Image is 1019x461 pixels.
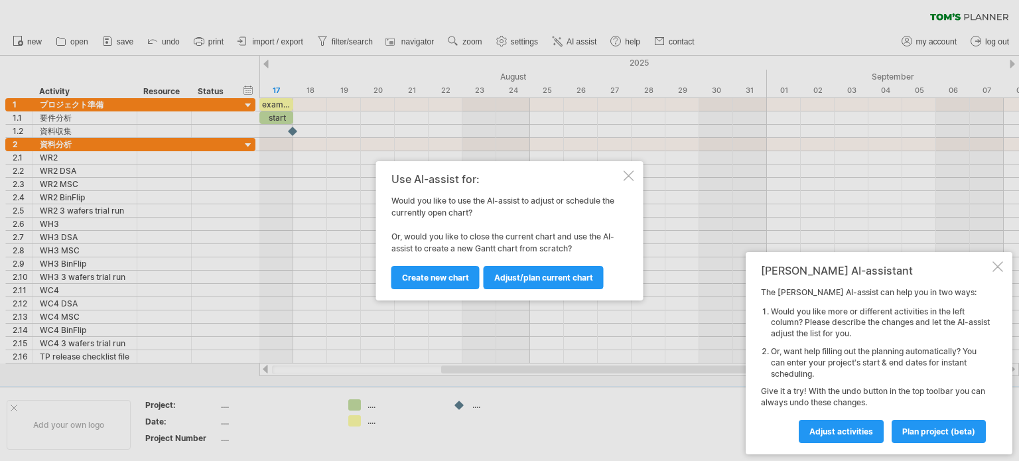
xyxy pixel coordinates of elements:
span: plan project (beta) [902,427,975,436]
li: Would you like more or different activities in the left column? Please describe the changes and l... [771,306,990,340]
span: Create new chart [402,273,469,283]
li: Or, want help filling out the planning automatically? You can enter your project's start & end da... [771,346,990,379]
a: Adjust/plan current chart [484,266,604,289]
a: Create new chart [391,266,480,289]
div: Would you like to use the AI-assist to adjust or schedule the currently open chart? Or, would you... [391,173,621,289]
div: The [PERSON_NAME] AI-assist can help you in two ways: Give it a try! With the undo button in the ... [761,287,990,442]
span: Adjust/plan current chart [494,273,593,283]
a: plan project (beta) [892,420,986,443]
span: Adjust activities [809,427,873,436]
a: Adjust activities [799,420,884,443]
div: [PERSON_NAME] AI-assistant [761,264,990,277]
div: Use AI-assist for: [391,173,621,185]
